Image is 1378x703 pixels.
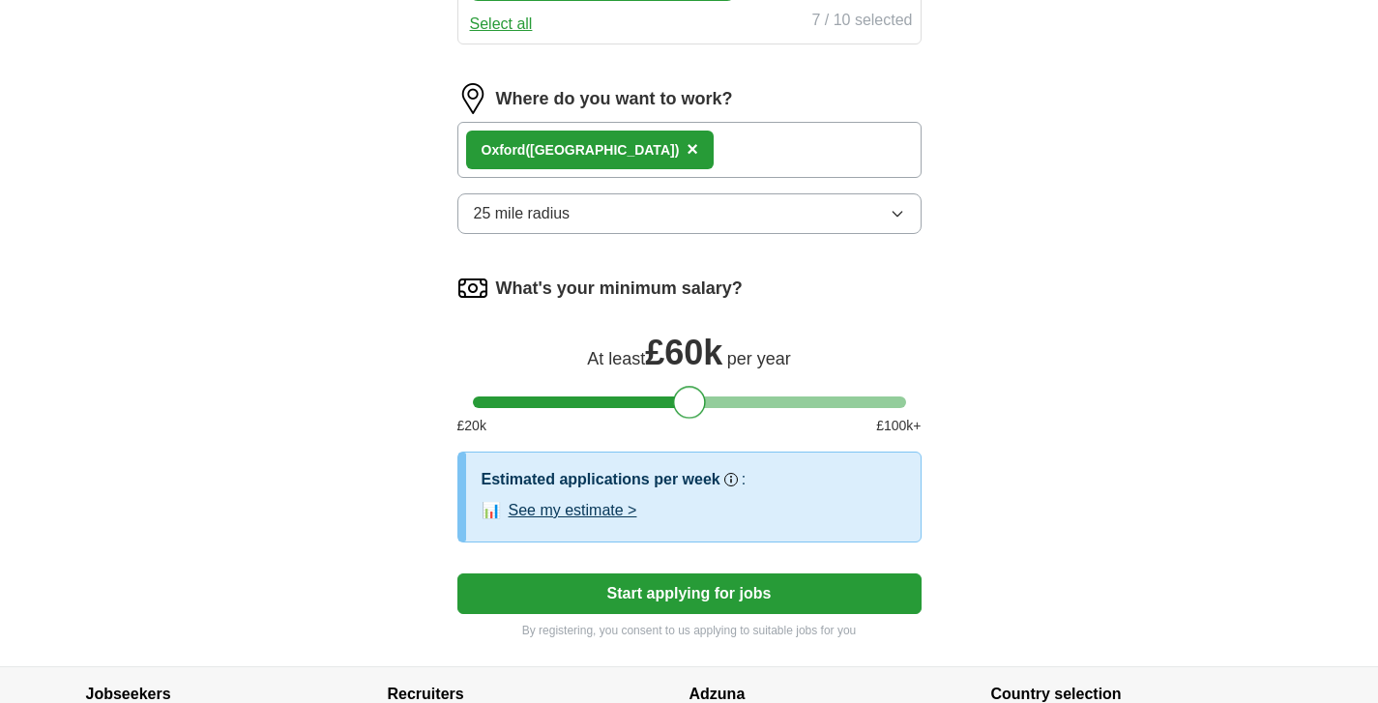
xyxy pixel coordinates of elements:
[457,83,488,114] img: location.png
[457,193,922,234] button: 25 mile radius
[482,468,720,491] h3: Estimated applications per week
[742,468,746,491] h3: :
[457,416,486,436] span: £ 20 k
[482,140,680,161] div: ord
[482,499,501,522] span: 📊
[645,333,722,372] span: £ 60k
[482,142,504,158] strong: Oxf
[496,86,733,112] label: Where do you want to work?
[687,138,698,160] span: ×
[811,9,912,36] div: 7 / 10 selected
[525,142,679,158] span: ([GEOGRAPHIC_DATA])
[474,202,571,225] span: 25 mile radius
[457,573,922,614] button: Start applying for jobs
[727,349,791,368] span: per year
[509,499,637,522] button: See my estimate >
[470,13,533,36] button: Select all
[587,349,645,368] span: At least
[496,276,743,302] label: What's your minimum salary?
[457,622,922,639] p: By registering, you consent to us applying to suitable jobs for you
[457,273,488,304] img: salary.png
[687,135,698,164] button: ×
